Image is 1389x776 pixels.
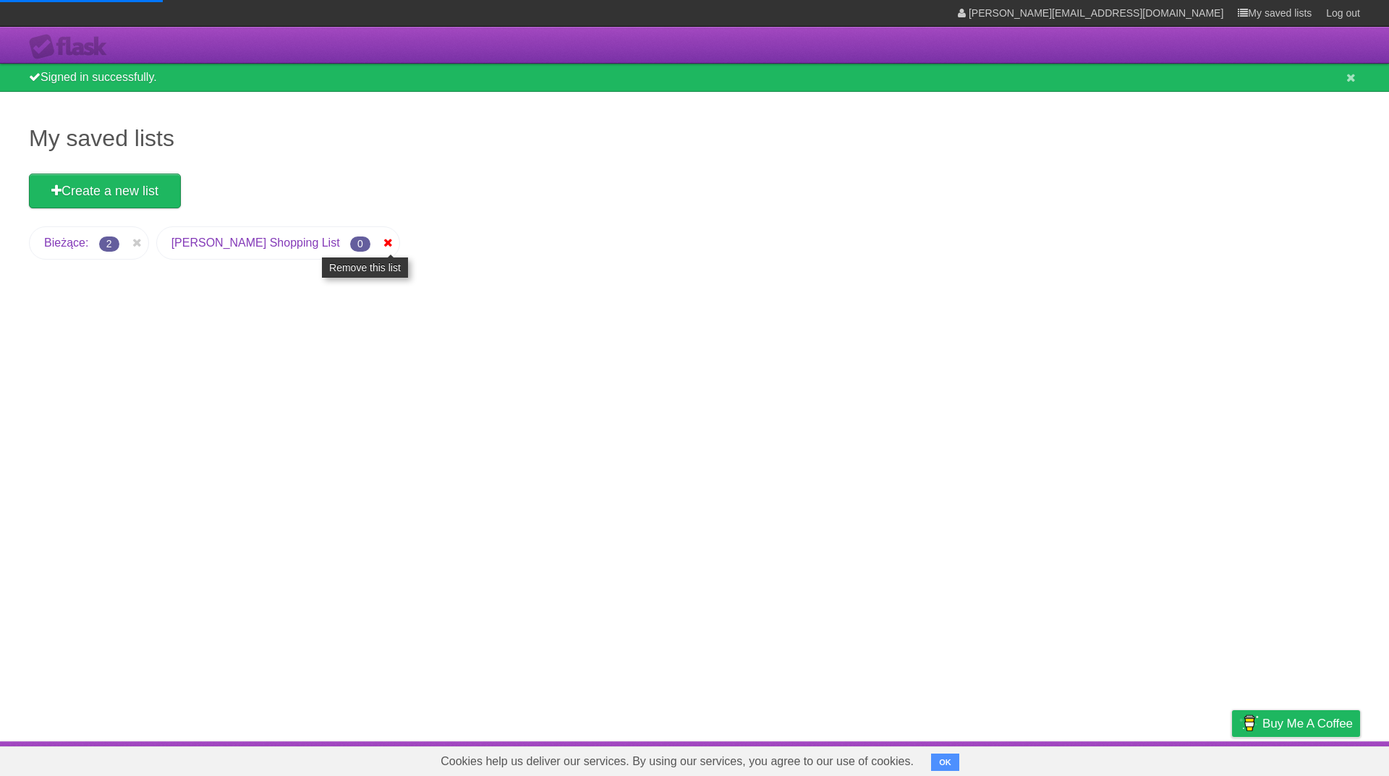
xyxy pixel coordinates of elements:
a: Buy me a coffee [1232,710,1360,737]
h1: My saved lists [29,121,1360,155]
a: [PERSON_NAME] Shopping List [171,236,340,249]
a: Terms [1164,745,1196,772]
img: Buy me a coffee [1239,711,1259,736]
a: Privacy [1213,745,1251,772]
button: OK [931,754,959,771]
a: Developers [1087,745,1146,772]
span: 2 [99,236,119,252]
span: 0 [350,236,370,252]
span: Cookies help us deliver our services. By using our services, you agree to our use of cookies. [426,747,928,776]
span: Buy me a coffee [1262,711,1353,736]
a: Create a new list [29,174,181,208]
a: Bieżące: [44,236,88,249]
div: Flask [29,34,116,60]
a: Suggest a feature [1269,745,1360,772]
a: About [1040,745,1070,772]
